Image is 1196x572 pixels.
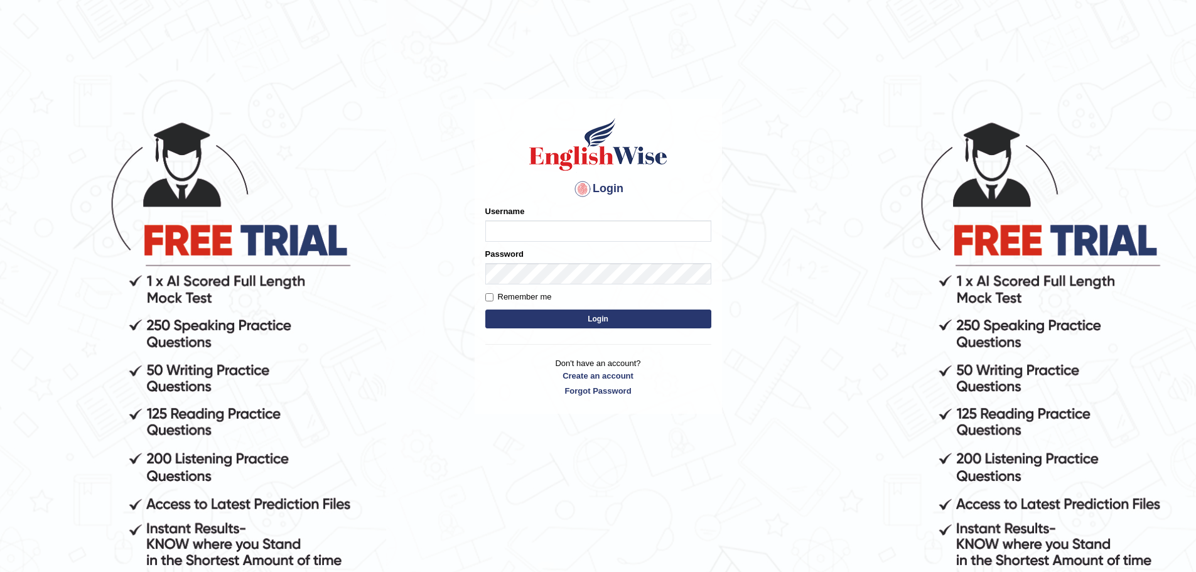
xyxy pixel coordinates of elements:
a: Create an account [485,370,711,382]
p: Don't have an account? [485,357,711,396]
input: Remember me [485,293,493,301]
a: Forgot Password [485,385,711,397]
label: Username [485,205,525,217]
label: Remember me [485,291,552,303]
label: Password [485,248,524,260]
button: Login [485,310,711,328]
img: Logo of English Wise sign in for intelligent practice with AI [527,116,670,173]
h4: Login [485,179,711,199]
